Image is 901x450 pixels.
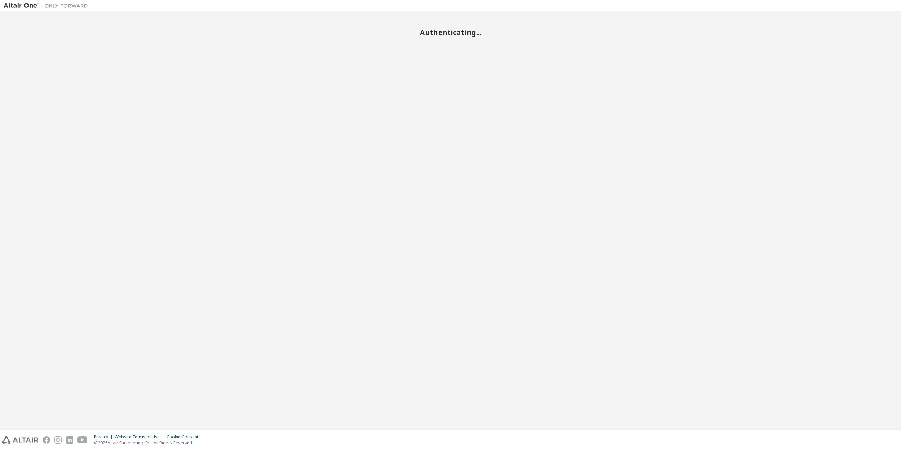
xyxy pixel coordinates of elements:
img: altair_logo.svg [2,436,38,444]
img: Altair One [4,2,92,9]
img: youtube.svg [77,436,88,444]
div: Privacy [94,434,115,440]
div: Cookie Consent [166,434,203,440]
img: facebook.svg [43,436,50,444]
img: instagram.svg [54,436,62,444]
div: Website Terms of Use [115,434,166,440]
img: linkedin.svg [66,436,73,444]
p: © 2025 Altair Engineering, Inc. All Rights Reserved. [94,440,203,446]
h2: Authenticating... [4,28,897,37]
